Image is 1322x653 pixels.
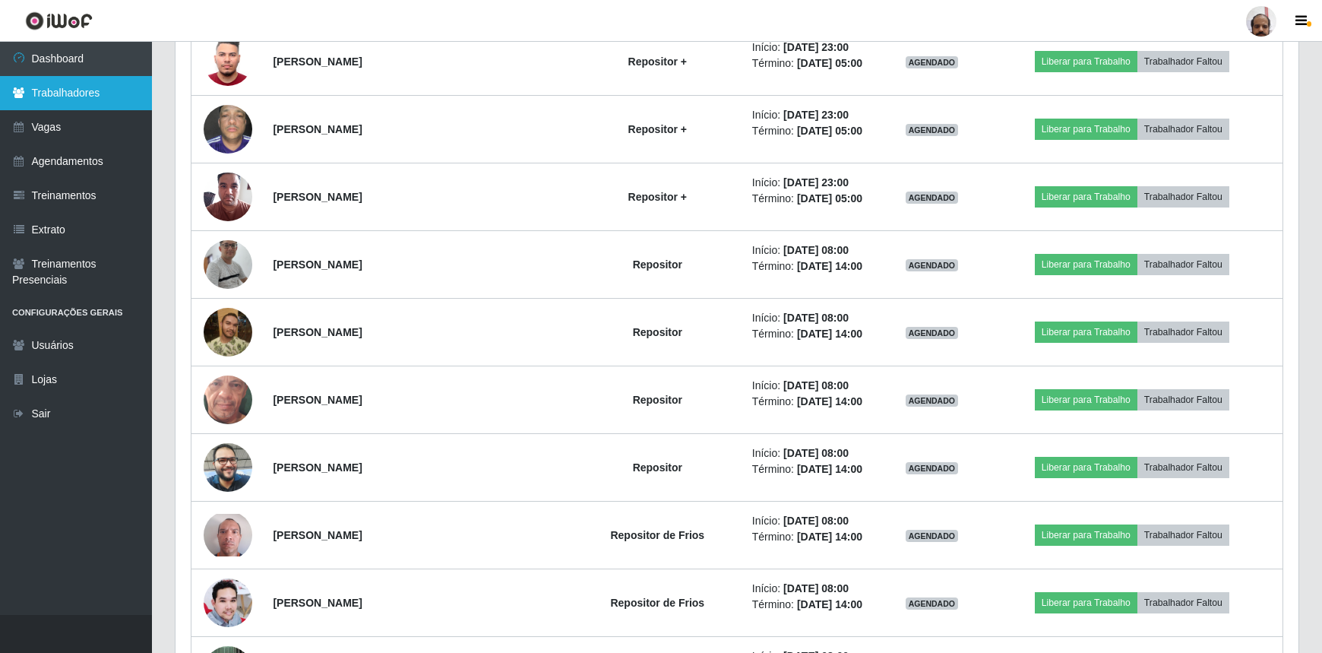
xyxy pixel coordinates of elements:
img: 1740615405032.jpeg [204,97,252,161]
time: [DATE] 08:00 [783,582,849,594]
time: [DATE] 14:00 [797,328,862,340]
span: AGENDADO [906,598,959,610]
button: Liberar para Trabalho [1035,389,1137,411]
img: 1756996657392.jpeg [204,29,252,94]
strong: Repositor de Frios [610,597,704,609]
span: AGENDADO [906,259,959,271]
time: [DATE] 23:00 [783,41,849,53]
button: Trabalhador Faltou [1137,186,1229,208]
time: [DATE] 08:00 [783,244,849,256]
img: 1701787542098.jpeg [204,514,252,557]
li: Início: [752,445,873,461]
strong: [PERSON_NAME] [273,191,362,203]
strong: Repositor + [628,123,687,135]
time: [DATE] 14:00 [797,531,862,543]
strong: [PERSON_NAME] [273,55,362,68]
time: [DATE] 08:00 [783,379,849,391]
button: Liberar para Trabalho [1035,51,1137,72]
strong: [PERSON_NAME] [273,258,362,271]
button: Liberar para Trabalho [1035,186,1137,208]
li: Início: [752,175,873,191]
button: Trabalhador Faltou [1137,389,1229,411]
li: Término: [752,55,873,71]
li: Término: [752,326,873,342]
button: Trabalhador Faltou [1137,457,1229,478]
li: Início: [752,310,873,326]
li: Início: [752,107,873,123]
time: [DATE] 08:00 [783,312,849,324]
span: AGENDADO [906,124,959,136]
span: AGENDADO [906,56,959,68]
time: [DATE] 14:00 [797,463,862,475]
button: Liberar para Trabalho [1035,322,1137,343]
button: Liberar para Trabalho [1035,254,1137,275]
img: 1725533937755.jpeg [204,346,252,454]
li: Início: [752,378,873,394]
time: [DATE] 05:00 [797,125,862,137]
li: Término: [752,461,873,477]
li: Término: [752,191,873,207]
strong: [PERSON_NAME] [273,394,362,406]
button: Liberar para Trabalho [1035,119,1137,140]
strong: [PERSON_NAME] [273,597,362,609]
li: Término: [752,123,873,139]
time: [DATE] 05:00 [797,192,862,204]
strong: Repositor + [628,55,687,68]
button: Trabalhador Faltou [1137,525,1229,546]
button: Trabalhador Faltou [1137,51,1229,72]
time: [DATE] 05:00 [797,57,862,69]
span: AGENDADO [906,192,959,204]
li: Término: [752,394,873,410]
img: 1755090695387.jpeg [204,435,252,499]
strong: Repositor [633,326,682,338]
strong: [PERSON_NAME] [273,461,362,474]
li: Início: [752,242,873,258]
strong: Repositor [633,461,682,474]
button: Liberar para Trabalho [1035,457,1137,478]
img: 1689019762958.jpeg [204,209,252,320]
img: 1744284341350.jpeg [204,579,252,627]
strong: Repositor [633,258,682,271]
button: Trabalhador Faltou [1137,119,1229,140]
strong: Repositor + [628,191,687,203]
time: [DATE] 14:00 [797,260,862,272]
li: Início: [752,513,873,529]
time: [DATE] 23:00 [783,176,849,189]
button: Trabalhador Faltou [1137,322,1229,343]
li: Início: [752,40,873,55]
li: Início: [752,581,873,597]
img: 1695042279067.jpeg [204,308,252,357]
span: AGENDADO [906,462,959,474]
strong: Repositor [633,394,682,406]
img: CoreUI Logo [25,11,93,30]
time: [DATE] 23:00 [783,109,849,121]
time: [DATE] 08:00 [783,515,849,527]
li: Término: [752,597,873,613]
button: Trabalhador Faltou [1137,592,1229,613]
button: Liberar para Trabalho [1035,525,1137,546]
span: AGENDADO [906,395,959,407]
time: [DATE] 08:00 [783,447,849,459]
li: Término: [752,529,873,545]
button: Liberar para Trabalho [1035,592,1137,613]
strong: [PERSON_NAME] [273,123,362,135]
span: AGENDADO [906,327,959,339]
span: AGENDADO [906,530,959,542]
strong: [PERSON_NAME] [273,326,362,338]
img: 1743595929569.jpeg [204,164,252,229]
time: [DATE] 14:00 [797,395,862,407]
time: [DATE] 14:00 [797,598,862,610]
strong: Repositor de Frios [610,529,704,541]
button: Trabalhador Faltou [1137,254,1229,275]
li: Término: [752,258,873,274]
strong: [PERSON_NAME] [273,529,362,541]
